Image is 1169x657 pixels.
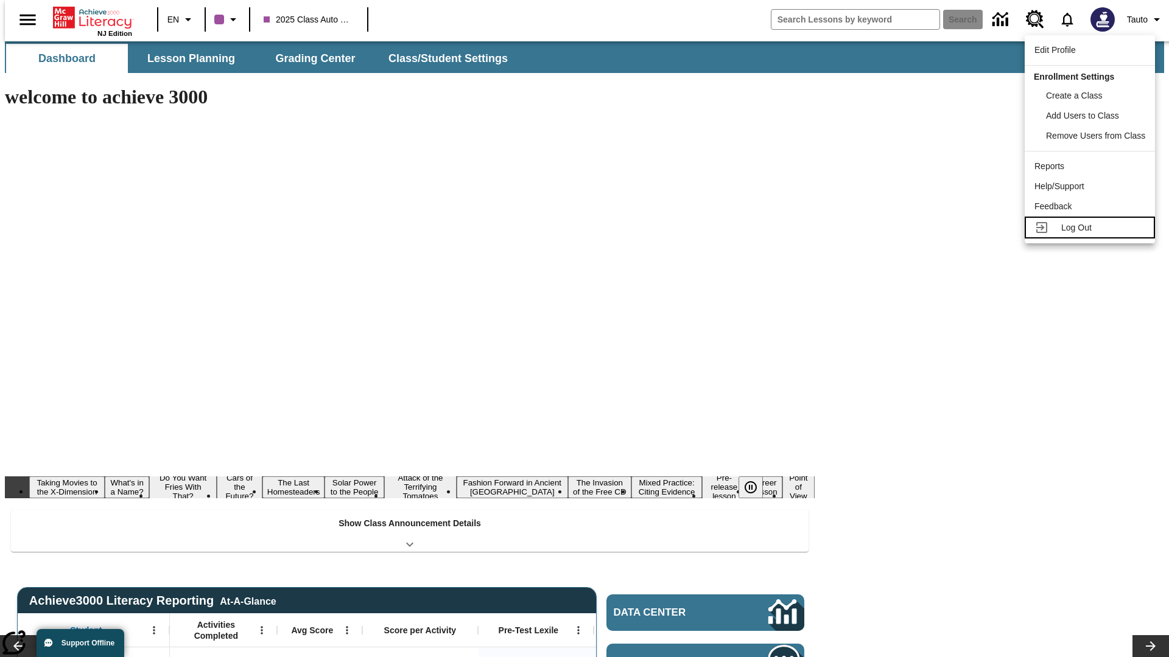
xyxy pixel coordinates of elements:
[1034,181,1084,191] span: Help/Support
[1034,161,1064,171] span: Reports
[5,10,178,21] body: Maximum 600 characters Press Escape to exit toolbar Press Alt + F10 to reach toolbar
[1046,111,1119,120] span: Add Users to Class
[1034,72,1114,82] span: Enrollment Settings
[1046,91,1103,100] span: Create a Class
[1061,223,1092,232] span: Log Out
[1034,201,1072,211] span: Feedback
[1034,45,1076,55] span: Edit Profile
[1046,131,1145,141] span: Remove Users from Class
